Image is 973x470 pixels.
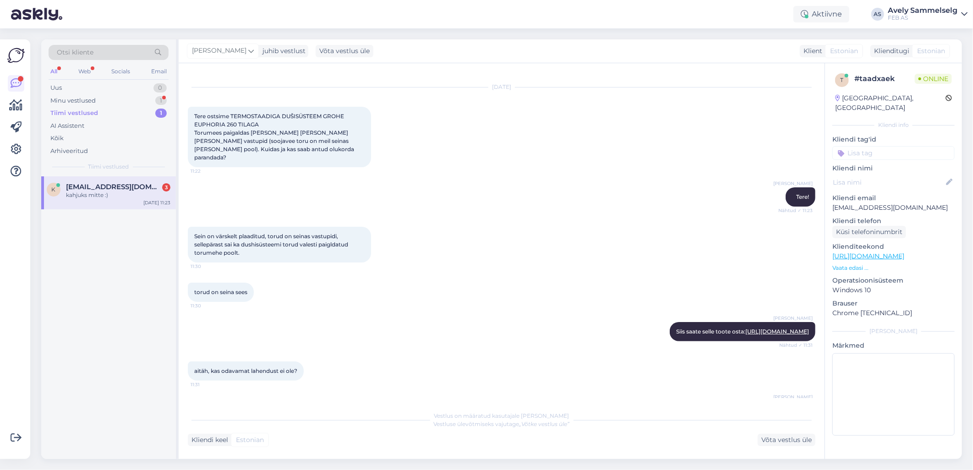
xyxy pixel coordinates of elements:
span: [PERSON_NAME] [773,315,813,322]
span: [PERSON_NAME] [192,46,246,56]
div: Uus [50,83,62,93]
span: Estonian [236,435,264,445]
p: Märkmed [832,341,955,350]
div: 1 [155,109,167,118]
a: [URL][DOMAIN_NAME] [745,328,809,335]
div: All [49,66,59,77]
span: t [841,77,844,83]
span: 11:31 [191,381,225,388]
div: 3 [162,183,170,191]
div: Socials [109,66,132,77]
div: [PERSON_NAME] [832,327,955,335]
div: AI Assistent [50,121,84,131]
div: Email [149,66,169,77]
div: juhib vestlust [259,46,306,56]
span: Estonian [830,46,858,56]
span: Nähtud ✓ 11:23 [778,207,813,214]
div: [DATE] 11:23 [143,199,170,206]
span: Tere ostsime TERMOSTAADIGA DUŠISÜSTEEM GROHE EUPHORIA 260 TILAGA Torumees paigaldas [PERSON_NAME]... [194,113,354,161]
span: 11:30 [191,302,225,309]
span: Tere! [796,193,809,200]
span: Otsi kliente [57,48,93,57]
img: Askly Logo [7,47,25,64]
span: Nähtud ✓ 11:31 [778,342,813,349]
div: Klienditugi [870,46,909,56]
div: Klient [800,46,822,56]
div: Web [77,66,93,77]
span: torud on seina sees [194,289,247,295]
span: Vestluse ülevõtmiseks vajutage [434,421,570,427]
div: Võta vestlus üle [316,45,373,57]
div: kahjuks mitte :) [66,191,170,199]
p: Operatsioonisüsteem [832,276,955,285]
div: Tiimi vestlused [50,109,98,118]
p: Kliendi email [832,193,955,203]
span: Sein on värskelt plaaditud, torud on seinas vastupidi, sellepärast sai ka dushisüsteemi torud val... [194,233,350,256]
div: Avely Sammelselg [888,7,957,14]
div: Kliendi info [832,121,955,129]
div: Kõik [50,134,64,143]
div: Minu vestlused [50,96,96,105]
p: Windows 10 [832,285,955,295]
span: Siis saate selle toote osta: [676,328,809,335]
p: Vaata edasi ... [832,264,955,272]
p: Brauser [832,299,955,308]
p: Kliendi nimi [832,164,955,173]
span: 11:30 [191,263,225,270]
p: [EMAIL_ADDRESS][DOMAIN_NAME] [832,203,955,213]
span: k [52,186,56,193]
i: „Võtke vestlus üle” [519,421,570,427]
input: Lisa tag [832,146,955,160]
span: [PERSON_NAME] [773,393,813,400]
span: Online [915,74,952,84]
span: aitäh, kas odavamat lahendust ei ole? [194,367,297,374]
div: Arhiveeritud [50,147,88,156]
div: [GEOGRAPHIC_DATA], [GEOGRAPHIC_DATA] [835,93,946,113]
p: Klienditeekond [832,242,955,251]
p: Kliendi telefon [832,216,955,226]
div: Küsi telefoninumbrit [832,226,906,238]
div: Kliendi keel [188,435,228,445]
div: # taadxaek [854,73,915,84]
a: [URL][DOMAIN_NAME] [832,252,904,260]
div: AS [871,8,884,21]
a: Avely SammelselgFEB AS [888,7,968,22]
div: 0 [153,83,167,93]
div: FEB AS [888,14,957,22]
input: Lisa nimi [833,177,944,187]
span: katrin.proomet@gmail.com [66,183,161,191]
p: Kliendi tag'id [832,135,955,144]
div: 1 [155,96,167,105]
span: Estonian [917,46,945,56]
div: Aktiivne [793,6,849,22]
p: Chrome [TECHNICAL_ID] [832,308,955,318]
span: Vestlus on määratud kasutajale [PERSON_NAME] [434,412,569,419]
div: [DATE] [188,83,815,91]
span: 11:22 [191,168,225,175]
div: Võta vestlus üle [758,434,815,446]
span: Tiimi vestlused [88,163,129,171]
span: [PERSON_NAME] [773,180,813,187]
